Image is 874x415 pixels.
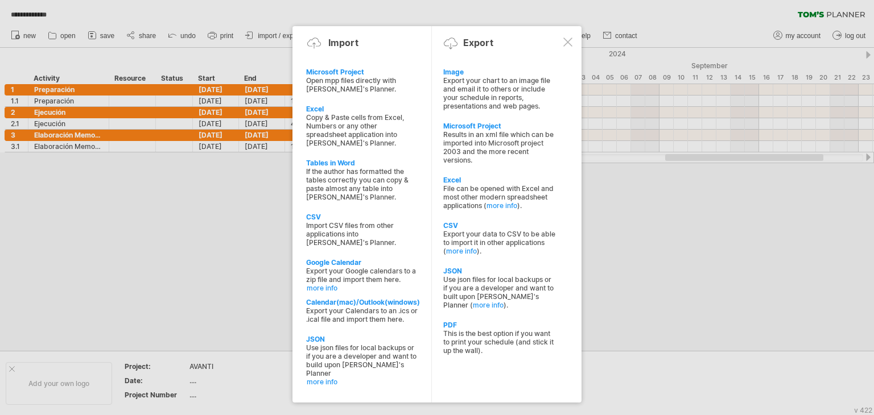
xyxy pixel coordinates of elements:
div: If the author has formatted the tables correctly you can copy & paste almost any table into [PERS... [306,167,419,201]
div: Export your data to CSV to be able to import it in other applications ( ). [443,230,556,255]
div: Excel [443,176,556,184]
div: CSV [443,221,556,230]
div: Export your chart to an image file and email it to others or include your schedule in reports, pr... [443,76,556,110]
div: Import [328,37,358,48]
div: Microsoft Project [443,122,556,130]
div: Image [443,68,556,76]
div: Use json files for local backups or if you are a developer and want to built upon [PERSON_NAME]'s... [443,275,556,309]
div: JSON [443,267,556,275]
div: File can be opened with Excel and most other modern spreadsheet applications ( ). [443,184,556,210]
div: Export [463,37,493,48]
a: more info [307,377,419,386]
div: Results in an xml file which can be imported into Microsoft project 2003 and the more recent vers... [443,130,556,164]
a: more info [446,247,477,255]
div: Copy & Paste cells from Excel, Numbers or any other spreadsheet application into [PERSON_NAME]'s ... [306,113,419,147]
a: more info [473,301,504,309]
a: more info [307,284,419,292]
div: Excel [306,105,419,113]
a: more info [487,201,517,210]
div: PDF [443,321,556,329]
div: Tables in Word [306,159,419,167]
div: This is the best option if you want to print your schedule (and stick it up the wall). [443,329,556,355]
